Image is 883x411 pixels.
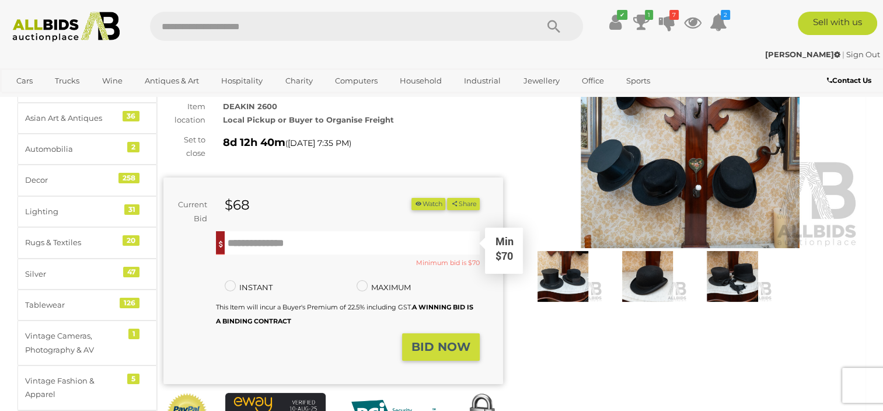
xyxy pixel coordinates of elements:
[216,303,473,325] small: This Item will incur a Buyer's Premium of 22.5% including GST.
[416,257,480,269] small: Minimum bid is $70
[223,136,285,149] strong: 8d 12h 40m
[18,227,157,258] a: Rugs & Textiles 20
[285,138,351,148] span: ( )
[223,102,277,111] strong: DEAKIN 2600
[288,138,349,148] span: [DATE] 7:35 PM
[765,50,840,59] strong: [PERSON_NAME]
[411,198,445,210] button: Watch
[18,196,157,227] a: Lighting 31
[18,259,157,290] a: Silver 47
[411,198,445,210] li: Watch this item
[120,298,139,308] div: 126
[617,10,627,20] i: ✔
[411,340,470,354] strong: BID NOW
[123,235,139,246] div: 20
[6,12,125,42] img: Allbids.com.au
[516,71,567,90] a: Jewellery
[18,290,157,321] a: Tablewear 126
[658,12,676,33] a: 7
[574,71,612,90] a: Office
[25,329,121,357] div: Vintage Cameras, Photography & AV
[523,251,602,302] img: Collection Vintage Hats Including Top Hat by Welt Klapphut, Bowler Hat by Dunn & C0,
[633,12,650,33] a: 1
[25,298,121,312] div: Tablewear
[18,365,157,410] a: Vintage Fashion & Apparel 5
[327,71,385,90] a: Computers
[486,234,522,273] div: Min $70
[525,12,583,41] button: Search
[137,71,207,90] a: Antiques & Art
[18,134,157,165] a: Automobilia 2
[25,267,121,281] div: Silver
[456,71,508,90] a: Industrial
[155,100,214,127] div: Item location
[123,111,139,121] div: 36
[18,103,157,134] a: Asian Art & Antiques 36
[18,321,157,365] a: Vintage Cameras, Photography & AV 1
[18,165,157,196] a: Decor 258
[521,29,860,248] img: Collection Vintage Hats Including Top Hat by Welt Klapphut, Bowler Hat by Dunn & C0,
[447,198,479,210] button: Share
[608,251,687,302] img: Collection Vintage Hats Including Top Hat by Welt Klapphut, Bowler Hat by Dunn & C0,
[225,197,250,213] strong: $68
[619,71,658,90] a: Sports
[669,10,679,20] i: 7
[127,142,139,152] div: 2
[223,115,394,124] strong: Local Pickup or Buyer to Organise Freight
[710,12,727,33] a: 2
[163,198,216,225] div: Current Bid
[798,12,877,35] a: Sell with us
[607,12,624,33] a: ✔
[25,236,121,249] div: Rugs & Textiles
[9,90,107,110] a: [GEOGRAPHIC_DATA]
[25,374,121,402] div: Vintage Fashion & Apparel
[214,71,270,90] a: Hospitality
[693,251,772,302] img: Collection Vintage Hats Including Top Hat by Welt Klapphut, Bowler Hat by Dunn & C0,
[25,173,121,187] div: Decor
[124,204,139,215] div: 31
[155,133,214,161] div: Set to close
[765,50,842,59] a: [PERSON_NAME]
[846,50,880,59] a: Sign Out
[645,10,653,20] i: 1
[47,71,87,90] a: Trucks
[827,74,874,87] a: Contact Us
[9,71,40,90] a: Cars
[118,173,139,183] div: 258
[127,374,139,384] div: 5
[277,71,320,90] a: Charity
[123,267,139,277] div: 47
[402,333,480,361] button: BID NOW
[827,76,871,85] b: Contact Us
[25,142,121,156] div: Automobilia
[128,329,139,339] div: 1
[721,10,730,20] i: 2
[95,71,130,90] a: Wine
[842,50,844,59] span: |
[225,281,273,294] label: INSTANT
[25,205,121,218] div: Lighting
[216,303,473,325] b: A WINNING BID IS A BINDING CONTRACT
[357,281,411,294] label: MAXIMUM
[392,71,449,90] a: Household
[25,112,121,125] div: Asian Art & Antiques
